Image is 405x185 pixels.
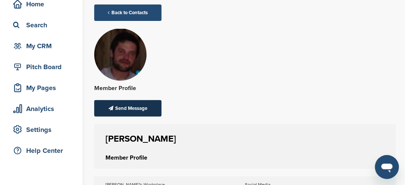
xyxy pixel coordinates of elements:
a: Settings [7,121,75,138]
div: Analytics [11,102,75,115]
div: Search [11,18,75,32]
a: Search [7,16,75,34]
h3: Member Profile [94,84,162,93]
div: Settings [11,123,75,136]
a: Back to Contacts [94,4,162,21]
a: Help Center [7,142,75,159]
div: My Pages [11,81,75,95]
iframe: Button to launch messaging window [375,155,399,179]
h1: [PERSON_NAME] [105,132,385,146]
a: Pitch Board [7,58,75,75]
a: My Pages [7,79,75,96]
div: My CRM [11,39,75,53]
h3: Member Profile [105,153,147,162]
a: Analytics [7,100,75,117]
div: Help Center [11,144,75,157]
a: My CRM [7,37,75,55]
a: Send Message [94,100,162,117]
div: Pitch Board [11,60,75,74]
img: 0 idv5b2dibueiwmf9i7z9b7dqbexximf9whavb7zbzswzqo4nbfowdf2mw60vewavoo4uehex vqo?1418136930 [94,29,147,81]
